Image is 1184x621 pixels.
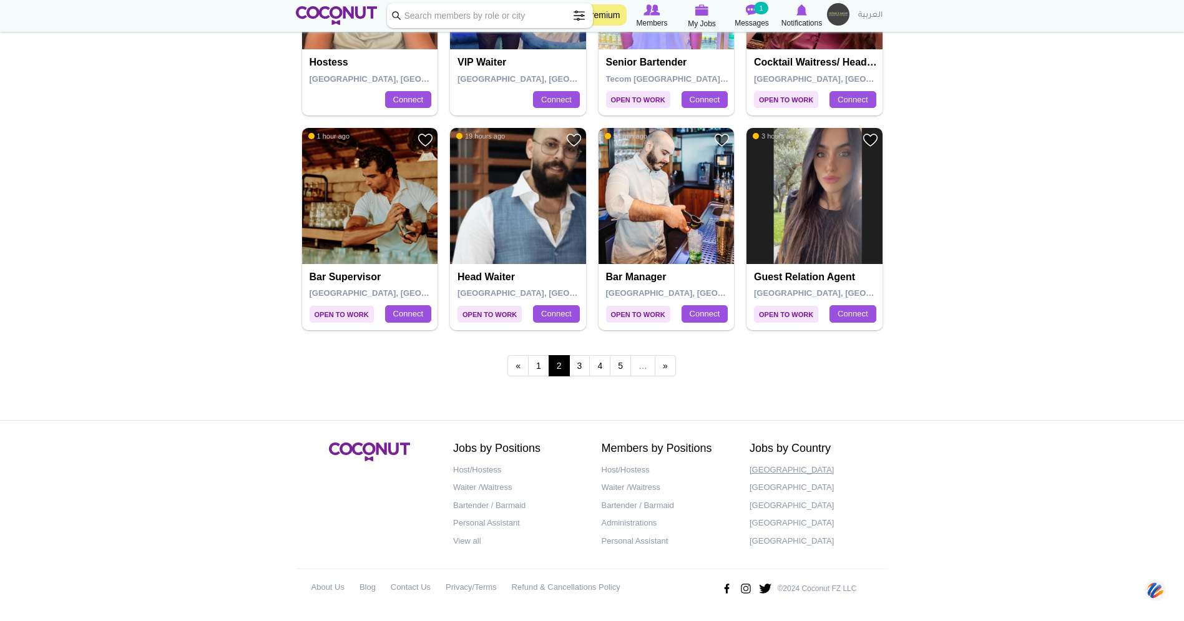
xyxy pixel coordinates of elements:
[565,4,627,26] a: Go Premium
[636,17,667,29] span: Members
[714,132,730,148] a: Add to Favourites
[750,443,879,455] h2: Jobs by Country
[655,355,676,376] a: next ›
[727,3,777,29] a: Messages Messages 1
[533,91,579,109] a: Connect
[512,579,620,597] a: Refund & Cancellations Policy
[387,3,593,28] input: Search members by role or city
[606,271,730,283] h4: Bar Manager
[1145,579,1166,602] img: svg+xml;base64,PHN2ZyB3aWR0aD0iNDQiIGhlaWdodD0iNDQiIHZpZXdCb3g9IjAgMCA0NCA0NCIgZmlsbD0ibm9uZSIgeG...
[296,6,378,25] img: Home
[533,305,579,323] a: Connect
[385,305,431,323] a: Connect
[602,443,731,455] h2: Members by Positions
[630,355,655,376] span: …
[418,132,433,148] a: Add to Favourites
[528,355,549,376] a: 1
[677,3,727,30] a: My Jobs My Jobs
[720,579,733,599] img: Facebook
[754,288,932,298] span: [GEOGRAPHIC_DATA], [GEOGRAPHIC_DATA]
[754,2,768,14] small: 1
[606,306,670,323] span: Open to Work
[750,461,879,479] a: [GEOGRAPHIC_DATA]
[457,74,635,84] span: [GEOGRAPHIC_DATA], [GEOGRAPHIC_DATA]
[311,579,345,597] a: About Us
[754,91,818,108] span: Open to Work
[446,579,497,597] a: Privacy/Terms
[610,355,631,376] a: 5
[753,132,798,140] span: 3 hours ago
[602,532,731,550] a: Personal Assistant
[602,514,731,532] a: Administrations
[589,355,610,376] a: 4
[606,288,784,298] span: [GEOGRAPHIC_DATA], [GEOGRAPHIC_DATA]
[310,306,374,323] span: Open to Work
[602,497,731,515] a: Bartender / Barmaid
[852,3,889,28] a: العربية
[602,461,731,479] a: Host/Hostess
[606,91,670,108] span: Open to Work
[606,57,730,68] h4: Senior Bartender
[453,514,583,532] a: Personal Assistant
[457,306,522,323] span: Open to Work
[735,17,769,29] span: Messages
[457,288,635,298] span: [GEOGRAPHIC_DATA], [GEOGRAPHIC_DATA]
[750,532,879,550] a: [GEOGRAPHIC_DATA]
[310,271,434,283] h4: Bar Supervisor
[453,443,583,455] h2: Jobs by Positions
[453,532,583,550] a: View all
[606,74,812,84] span: Tecom [GEOGRAPHIC_DATA], [GEOGRAPHIC_DATA]
[746,4,758,16] img: Messages
[781,17,822,29] span: Notifications
[643,4,660,16] img: Browse Members
[627,3,677,29] a: Browse Members Members
[829,91,876,109] a: Connect
[453,497,583,515] a: Bartender / Barmaid
[754,271,878,283] h4: Guest relation agent
[310,57,434,68] h4: Hostess
[308,132,350,140] span: 1 hour ago
[457,57,582,68] h4: VIP waiter
[569,355,590,376] a: 3
[739,579,753,599] img: Instagram
[750,479,879,497] a: [GEOGRAPHIC_DATA]
[385,91,431,109] a: Connect
[602,479,731,497] a: Waiter /Waitress
[778,584,857,594] p: ©2024 Coconut FZ LLC
[754,306,818,323] span: Open to Work
[360,579,376,597] a: Blog
[566,132,582,148] a: Add to Favourites
[453,479,583,497] a: Waiter /Waitress
[507,355,529,376] a: ‹ previous
[695,4,709,16] img: My Jobs
[777,3,827,29] a: Notifications Notifications
[754,74,932,84] span: [GEOGRAPHIC_DATA], [GEOGRAPHIC_DATA]
[453,461,583,479] a: Host/Hostess
[605,132,647,140] span: 54 min ago
[829,305,876,323] a: Connect
[863,132,878,148] a: Add to Favourites
[758,579,772,599] img: Twitter
[688,17,716,30] span: My Jobs
[457,271,582,283] h4: Head Waiter
[682,305,728,323] a: Connect
[750,514,879,532] a: [GEOGRAPHIC_DATA]
[754,57,878,68] h4: Cocktail Waitress/ head waitresses/vip waitress/waitress
[549,355,570,376] span: 2
[796,4,807,16] img: Notifications
[391,579,431,597] a: Contact Us
[750,497,879,515] a: [GEOGRAPHIC_DATA]
[310,288,487,298] span: [GEOGRAPHIC_DATA], [GEOGRAPHIC_DATA]
[682,91,728,109] a: Connect
[329,443,410,461] img: Coconut
[310,74,487,84] span: [GEOGRAPHIC_DATA], [GEOGRAPHIC_DATA]
[456,132,505,140] span: 19 hours ago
